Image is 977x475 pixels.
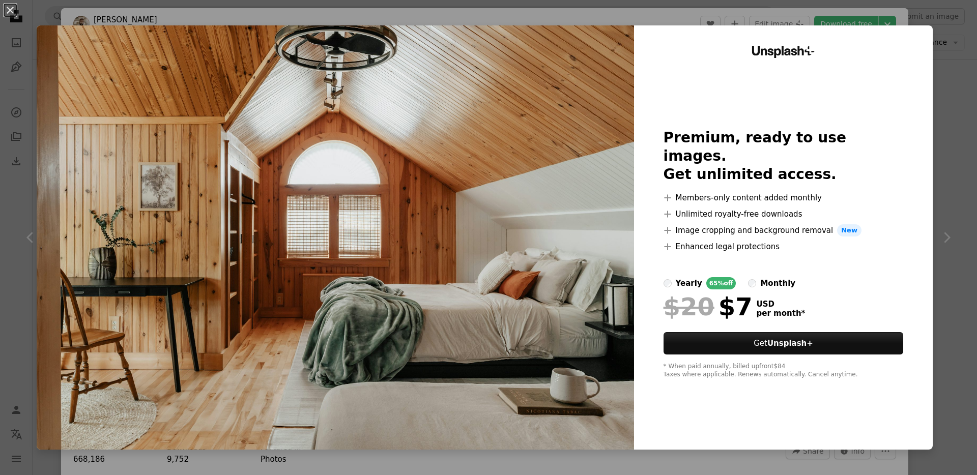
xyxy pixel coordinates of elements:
[664,208,904,220] li: Unlimited royalty-free downloads
[760,277,795,289] div: monthly
[664,363,904,379] div: * When paid annually, billed upfront $84 Taxes where applicable. Renews automatically. Cancel any...
[664,332,904,354] button: GetUnsplash+
[837,224,861,236] span: New
[664,293,714,320] span: $20
[664,293,753,320] div: $7
[757,300,806,309] span: USD
[664,279,672,287] input: yearly65%off
[767,339,813,348] strong: Unsplash+
[757,309,806,318] span: per month *
[664,224,904,236] li: Image cropping and background removal
[664,241,904,253] li: Enhanced legal protections
[706,277,736,289] div: 65% off
[676,277,702,289] div: yearly
[748,279,756,287] input: monthly
[664,129,904,184] h2: Premium, ready to use images. Get unlimited access.
[664,192,904,204] li: Members-only content added monthly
